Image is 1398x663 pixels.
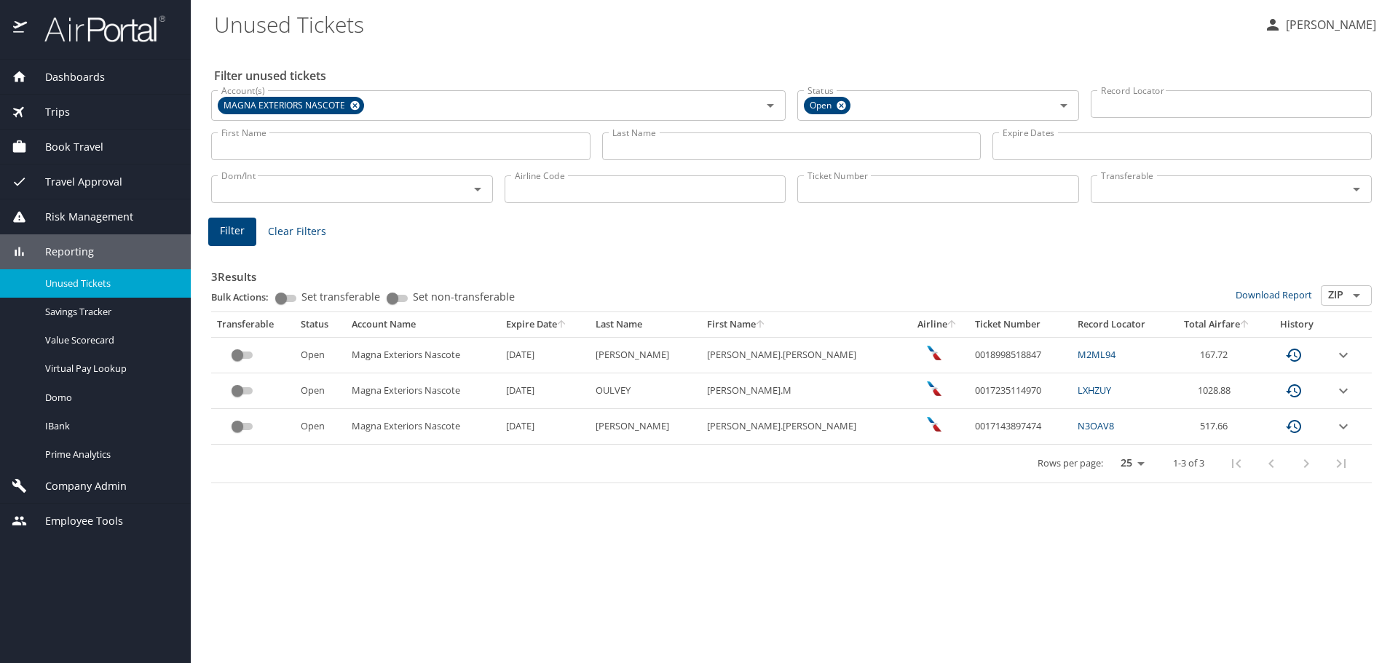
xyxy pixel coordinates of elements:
span: Company Admin [27,478,127,494]
img: American Airlines [927,381,941,396]
span: Trips [27,104,70,120]
div: MAGNA EXTERIORS NASCOTE [218,97,364,114]
button: Open [1346,179,1367,199]
span: Reporting [27,244,94,260]
span: Set transferable [301,292,380,302]
a: M2ML94 [1078,348,1115,361]
p: Bulk Actions: [211,290,280,303]
th: History [1265,312,1329,337]
td: 517.66 [1169,409,1265,445]
img: airportal-logo.png [28,15,165,43]
th: Status [295,312,346,337]
span: Open [804,98,840,114]
span: Value Scorecard [45,333,173,347]
td: Open [295,337,346,373]
td: OULVEY [590,373,701,409]
button: Open [760,95,781,116]
button: sort [947,320,957,330]
button: sort [557,320,567,330]
h2: Filter unused tickets [214,64,1375,87]
td: [DATE] [500,373,590,409]
div: Open [804,97,850,114]
span: Virtual Pay Lookup [45,362,173,376]
th: Record Locator [1072,312,1169,337]
span: Domo [45,391,173,405]
td: 0017143897474 [969,409,1072,445]
h1: Unused Tickets [214,1,1252,47]
p: 1-3 of 3 [1173,458,1204,468]
span: Set non-transferable [413,292,515,302]
td: 0018998518847 [969,337,1072,373]
td: [PERSON_NAME].[PERSON_NAME] [701,409,906,445]
td: 0017235114970 [969,373,1072,409]
th: Last Name [590,312,701,337]
button: Filter [208,218,256,246]
button: Open [467,179,488,199]
span: Clear Filters [268,223,326,241]
img: American Airlines [927,417,941,432]
span: MAGNA EXTERIORS NASCOTE [218,98,354,114]
button: expand row [1335,346,1352,364]
td: Magna Exteriors Nascote [346,337,500,373]
td: [PERSON_NAME].[PERSON_NAME] [701,337,906,373]
button: Clear Filters [262,218,332,245]
td: [DATE] [500,337,590,373]
span: Unused Tickets [45,277,173,290]
td: Magna Exteriors Nascote [346,373,500,409]
td: [PERSON_NAME] [590,337,701,373]
td: [DATE] [500,409,590,445]
span: Travel Approval [27,174,122,190]
td: [PERSON_NAME].M [701,373,906,409]
th: Expire Date [500,312,590,337]
button: sort [756,320,766,330]
span: Risk Management [27,209,133,225]
th: Airline [906,312,969,337]
td: [PERSON_NAME] [590,409,701,445]
th: First Name [701,312,906,337]
span: Savings Tracker [45,305,173,319]
th: Ticket Number [969,312,1072,337]
span: Employee Tools [27,513,123,529]
a: LXHZUY [1078,384,1111,397]
span: Prime Analytics [45,448,173,461]
th: Total Airfare [1169,312,1265,337]
button: Open [1054,95,1074,116]
span: Filter [220,222,245,240]
button: expand row [1335,418,1352,435]
button: sort [1240,320,1250,330]
p: [PERSON_NAME] [1281,16,1376,33]
button: Open [1346,285,1367,306]
table: custom pagination table [211,312,1372,483]
a: Download Report [1236,288,1312,301]
a: N3OAV8 [1078,419,1114,432]
span: IBank [45,419,173,433]
img: American Airlines [927,346,941,360]
td: Magna Exteriors Nascote [346,409,500,445]
p: Rows per page: [1038,458,1103,468]
img: icon-airportal.png [13,15,28,43]
th: Account Name [346,312,500,337]
button: [PERSON_NAME] [1258,12,1382,38]
td: Open [295,409,346,445]
span: Book Travel [27,139,103,155]
h3: 3 Results [211,260,1372,285]
div: Transferable [217,318,289,331]
td: Open [295,373,346,409]
td: 1028.88 [1169,373,1265,409]
select: rows per page [1109,453,1150,475]
button: expand row [1335,382,1352,400]
span: Dashboards [27,69,105,85]
td: 167.72 [1169,337,1265,373]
